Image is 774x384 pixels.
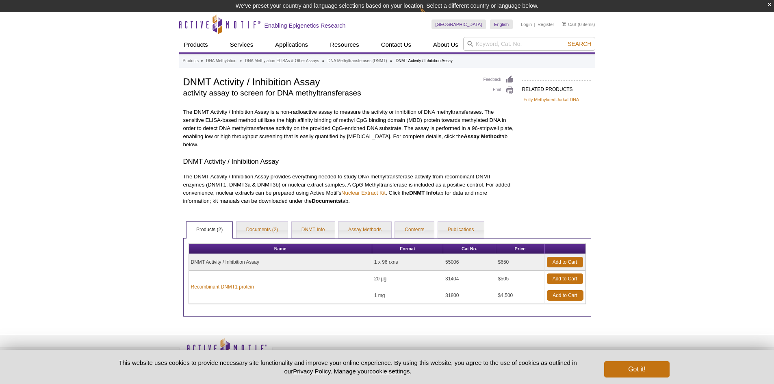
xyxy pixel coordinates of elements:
a: Register [538,22,554,27]
th: Cat No. [443,244,496,254]
img: Your Cart [562,22,566,26]
a: Add to Cart [547,273,583,284]
a: Products [183,57,199,65]
a: Feedback [483,75,514,84]
h2: RELATED PRODUCTS [522,80,591,95]
a: DNA Methylation ELISAs & Other Assays [245,57,319,65]
a: Nuclear Extract Kit [341,190,386,196]
td: 20 µg [372,271,443,287]
a: Recombinant DNMT1 protein [191,283,254,291]
a: English [490,20,513,29]
p: This website uses cookies to provide necessary site functionality and improve your online experie... [105,358,591,375]
td: 31800 [443,287,496,304]
li: » [390,59,392,63]
th: Name [189,244,372,254]
table: Click to Verify - This site chose Symantec SSL for secure e-commerce and confidential communicati... [504,349,565,367]
a: Login [521,22,532,27]
h2: Enabling Epigenetics Research [265,22,346,29]
a: Print [483,86,514,95]
td: 1 x 96 rxns [372,254,443,271]
strong: Assay Method [464,133,500,139]
a: Applications [270,37,313,52]
strong: DNMT Info [409,190,436,196]
a: Resources [325,37,364,52]
td: 31404 [443,271,496,287]
strong: Documents [312,198,341,204]
a: Products [179,37,213,52]
button: cookie settings [369,368,410,375]
th: Format [372,244,443,254]
button: Got it! [604,361,669,377]
li: DNMT Activity / Inhibition Assay [396,59,453,63]
h3: DNMT Activity / Inhibition Assay [183,157,514,167]
td: DNMT Activity / Inhibition Assay [189,254,372,271]
a: Products (2) [186,222,232,238]
p: The DNMT Activity / Inhibition Assay is a non-radioactive assay to measure the activity or inhibi... [183,108,514,149]
li: » [201,59,203,63]
th: Price [496,244,545,254]
h1: DNMT Activity / Inhibition Assay [183,75,475,87]
td: $505 [496,271,545,287]
a: About Us [428,37,463,52]
a: DNA Methylation [206,57,236,65]
a: Cart [562,22,577,27]
li: (0 items) [562,20,595,29]
a: Services [225,37,258,52]
a: [GEOGRAPHIC_DATA] [431,20,486,29]
p: The DNMT Activity / Inhibition Assay provides everything needed to study DNA methyltransferase ac... [183,173,514,205]
span: Search [568,41,591,47]
a: Add to Cart [547,290,583,301]
td: $650 [496,254,545,271]
a: DNMT Info [292,222,335,238]
a: Contents [395,222,434,238]
li: | [534,20,536,29]
a: DNA Methyltransferases (DNMT) [327,57,387,65]
td: $4,500 [496,287,545,304]
a: Fully Methylated Jurkat DNA [524,96,579,103]
input: Keyword, Cat. No. [463,37,595,51]
a: Contact Us [376,37,416,52]
a: Publications [438,222,484,238]
a: Add to Cart [547,257,583,267]
li: » [240,59,242,63]
td: 55006 [443,254,496,271]
a: Documents (2) [236,222,288,238]
a: Privacy Policy [293,368,330,375]
button: Search [565,40,594,48]
img: Change Here [420,6,441,25]
a: Assay Methods [338,222,391,238]
li: » [322,59,325,63]
img: Active Motif, [179,335,273,368]
h2: activity assay to screen for DNA methyltransferases [183,89,475,97]
td: 1 mg [372,287,443,304]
